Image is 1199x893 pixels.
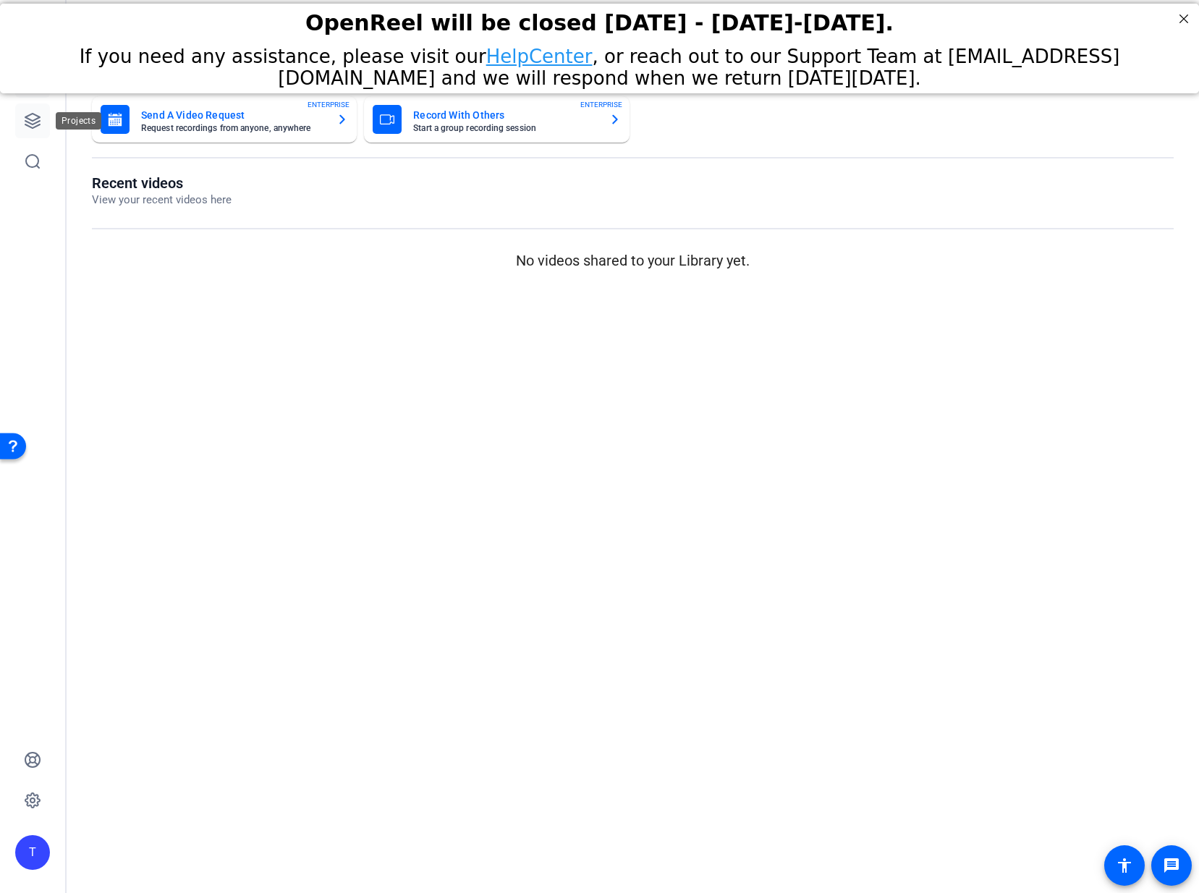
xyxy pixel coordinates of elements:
a: HelpCenter [486,42,593,64]
span: ENTERPRISE [580,99,622,110]
mat-card-title: Send A Video Request [141,106,325,124]
mat-card-title: Record With Others [413,106,597,124]
mat-icon: accessibility [1116,857,1133,874]
button: Record With OthersStart a group recording sessionENTERPRISE [364,96,629,143]
h1: Recent videos [92,174,232,192]
mat-card-subtitle: Request recordings from anyone, anywhere [141,124,325,132]
span: If you need any assistance, please visit our , or reach out to our Support Team at [EMAIL_ADDRESS... [80,42,1120,85]
mat-card-subtitle: Start a group recording session [413,124,597,132]
span: ENTERPRISE [308,99,349,110]
div: T [15,835,50,870]
button: Send A Video RequestRequest recordings from anyone, anywhereENTERPRISE [92,96,357,143]
div: OpenReel will be closed [DATE] - [DATE]-[DATE]. [18,7,1181,32]
mat-icon: message [1163,857,1180,874]
p: View your recent videos here [92,192,232,208]
p: No videos shared to your Library yet. [92,250,1174,271]
div: Projects [56,112,101,130]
